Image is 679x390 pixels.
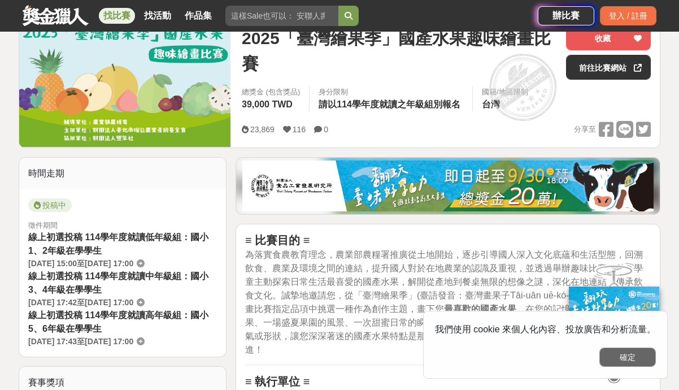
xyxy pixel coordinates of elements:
span: [DATE] 15:00 [28,259,77,268]
div: 身分限制 [319,86,463,98]
span: 至 [77,337,85,346]
span: 39,000 TWD [242,99,293,109]
strong: ≡ 比賽目的 ≡ [245,234,310,246]
span: 總獎金 (包含獎品) [242,86,300,98]
span: [DATE] 17:43 [28,337,77,346]
span: 請以114學年度就讀之年級組別報名 [319,99,460,109]
span: [DATE] 17:00 [85,337,133,346]
button: 收藏 [566,25,651,50]
input: 這樣Sale也可以： 安聯人壽創意銷售法募集 [225,6,338,26]
span: 線上初選投稿 114學年度就讀高年級組：國小5、6年級在學學生 [28,310,208,333]
span: 線上初選投稿 114學年度就讀中年級組：國小3、4年級在學學生 [28,271,208,294]
div: 國籍/地區限制 [482,86,528,98]
div: 時間走期 [19,158,226,189]
img: Cover Image [19,16,230,147]
span: 至 [77,259,85,268]
span: 2025「臺灣繪果季」國產水果趣味繪畫比賽 [242,25,557,76]
span: 至 [77,298,85,307]
span: 0 [324,125,328,134]
span: 116 [293,125,306,134]
span: 台灣 [482,99,500,109]
a: 前往比賽網站 [566,55,651,80]
strong: ≡ 執行單位 ≡ [245,375,310,388]
a: 作品集 [180,8,216,24]
span: [DATE] 17:42 [28,298,77,307]
span: 為落實食農教育理念，農業部農糧署推廣從土地開始，逐步引導國人深入文化底蘊和生活型態，回溯飲食、農業及環境之間的連結，提升國人對於在地農業的認識及重視，並透過舉辦趣味比賽，引導學童主動探索日常生活... [245,250,648,354]
span: 分享至 [574,121,596,138]
strong: 最喜歡的國產水果 [444,304,516,314]
a: 找活動 [140,8,176,24]
span: 線上初選投稿 114學年度就讀低年級組：國小1、2年級在學學生 [28,232,208,255]
a: 找比賽 [99,8,135,24]
span: 我們使用 cookie 來個人化內容、投放廣告和分析流量。 [435,324,656,334]
div: 登入 / 註冊 [600,6,656,25]
a: 辦比賽 [538,6,594,25]
span: [DATE] 17:00 [85,298,133,307]
button: 確定 [599,348,656,367]
span: [DATE] 17:00 [85,259,133,268]
span: 投稿中 [28,198,72,212]
span: 23,869 [250,125,275,134]
span: 徵件期間 [28,221,58,229]
img: b0ef2173-5a9d-47ad-b0e3-de335e335c0a.jpg [242,161,654,211]
img: ff197300-f8ee-455f-a0ae-06a3645bc375.jpg [569,287,659,362]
